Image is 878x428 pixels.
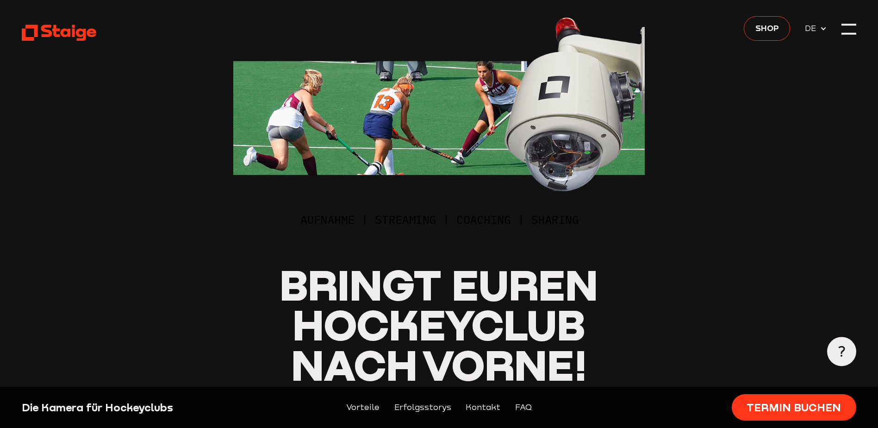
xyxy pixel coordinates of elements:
a: FAQ [515,401,532,414]
a: Termin buchen [732,394,856,421]
span: Shop [755,21,779,34]
a: Vorteile [346,401,380,414]
a: Erfolgsstorys [394,401,451,414]
div: Die Kamera für Hockeyclubs [22,400,222,415]
span: Bringt euren Hockeyclub nach vorne! [280,259,598,390]
a: Kontakt [466,401,500,414]
a: Shop [744,16,790,41]
span: DE [805,22,820,35]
